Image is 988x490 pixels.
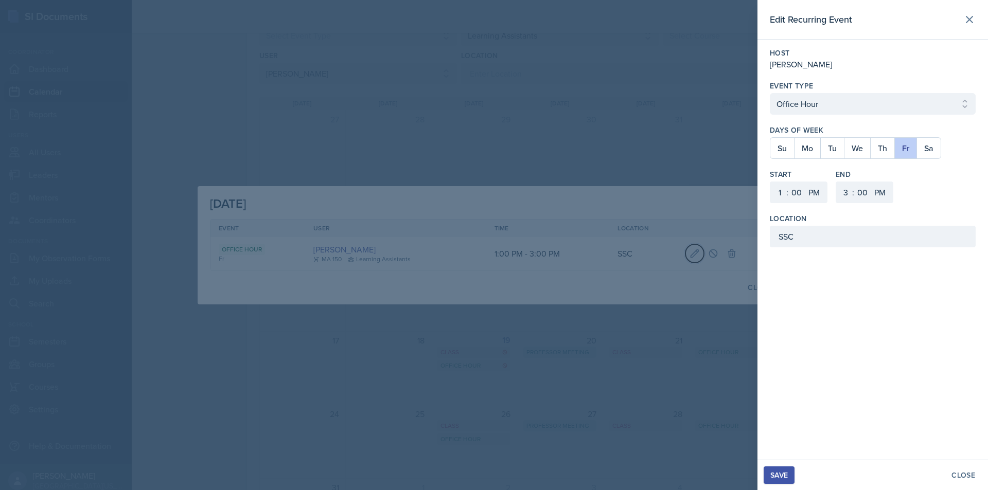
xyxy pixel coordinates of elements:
label: Start [770,169,827,179]
label: Event Type [770,81,814,91]
label: Location [770,213,807,224]
h2: Edit Recurring Event [770,12,852,27]
div: Close [951,471,975,479]
button: Mo [794,138,820,158]
div: : [852,186,854,198]
input: Enter location [770,226,976,247]
label: Host [770,48,976,58]
button: Tu [820,138,844,158]
button: Close [945,466,982,484]
button: Fr [894,138,916,158]
div: : [786,186,788,198]
button: Sa [916,138,941,158]
button: Su [770,138,794,158]
div: Save [770,471,788,479]
div: [PERSON_NAME] [770,58,976,70]
button: Save [764,466,795,484]
label: End [836,169,893,179]
button: We [844,138,870,158]
label: Days of Week [770,125,976,135]
button: Th [870,138,894,158]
